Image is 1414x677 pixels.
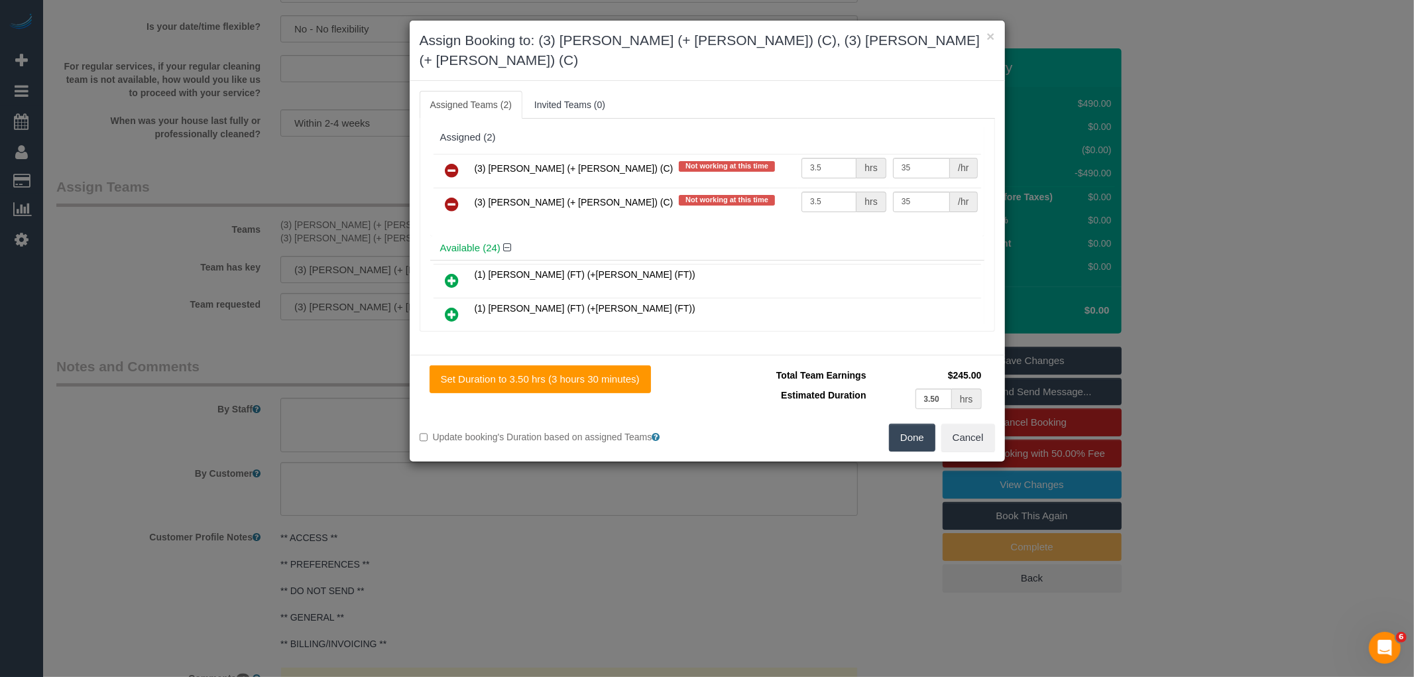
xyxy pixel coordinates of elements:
span: 6 [1396,632,1407,643]
a: Invited Teams (0) [524,91,616,119]
button: Cancel [941,424,995,452]
div: Assigned (2) [440,132,974,143]
a: Assigned Teams (2) [420,91,522,119]
div: hrs [856,192,886,212]
div: /hr [950,192,977,212]
button: Set Duration to 3.50 hrs (3 hours 30 minutes) [430,365,651,393]
h4: Available (24) [440,243,974,254]
button: Done [889,424,935,452]
label: Update booking's Duration based on assigned Teams [420,430,697,444]
span: (1) [PERSON_NAME] (FT) (+[PERSON_NAME] (FT)) [475,303,695,314]
span: (1) [PERSON_NAME] (FT) (+[PERSON_NAME] (FT)) [475,269,695,280]
td: Total Team Earnings [717,365,870,385]
td: $245.00 [870,365,985,385]
span: (3) [PERSON_NAME] (+ [PERSON_NAME]) (C) [475,197,674,208]
iframe: Intercom live chat [1369,632,1401,664]
div: /hr [950,158,977,178]
h3: Assign Booking to: (3) [PERSON_NAME] (+ [PERSON_NAME]) (C), (3) [PERSON_NAME] (+ [PERSON_NAME]) (C) [420,31,995,70]
span: Estimated Duration [781,390,866,400]
div: hrs [856,158,886,178]
button: × [986,29,994,43]
input: Update booking's Duration based on assigned Teams [420,433,428,442]
div: hrs [952,389,981,409]
span: Not working at this time [679,195,775,206]
span: Not working at this time [679,161,775,172]
span: (3) [PERSON_NAME] (+ [PERSON_NAME]) (C) [475,163,674,174]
